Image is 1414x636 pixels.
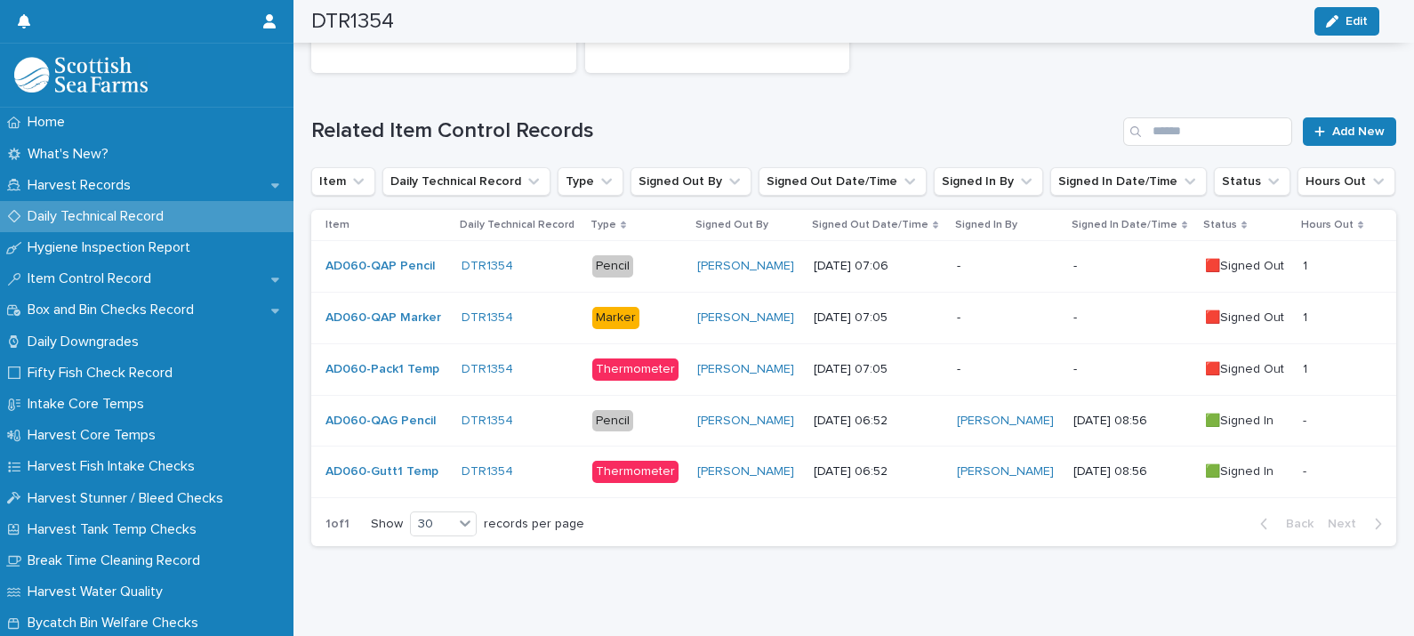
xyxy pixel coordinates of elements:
[1073,414,1192,429] p: [DATE] 08:56
[460,215,574,235] p: Daily Technical Record
[1073,310,1192,326] p: -
[814,310,943,326] p: [DATE] 07:05
[814,414,943,429] p: [DATE] 06:52
[20,239,205,256] p: Hygiene Inspection Report
[1303,307,1311,326] p: 1
[462,362,513,377] a: DTR1354
[325,310,441,326] a: AD060-QAP Marker
[1073,464,1192,479] p: [DATE] 08:56
[814,464,943,479] p: [DATE] 06:52
[462,259,513,274] a: DTR1354
[1050,167,1207,196] button: Signed In Date/Time
[20,427,170,444] p: Harvest Core Temps
[957,414,1054,429] a: [PERSON_NAME]
[311,241,1396,293] tr: AD060-QAP Pencil DTR1354 Pencil[PERSON_NAME] [DATE] 07:06--🟥Signed Out11
[382,167,550,196] button: Daily Technical Record
[462,310,513,326] a: DTR1354
[325,215,349,235] p: Item
[1314,7,1379,36] button: Edit
[311,167,375,196] button: Item
[325,464,438,479] a: AD060-Gutt1 Temp
[1346,15,1368,28] span: Edit
[1073,259,1192,274] p: -
[20,114,79,131] p: Home
[1303,358,1311,377] p: 1
[20,270,165,287] p: Item Control Record
[1203,215,1237,235] p: Status
[592,307,639,329] div: Marker
[325,414,436,429] a: AD060-QAG Pencil
[697,259,794,274] a: [PERSON_NAME]
[462,464,513,479] a: DTR1354
[697,414,794,429] a: [PERSON_NAME]
[592,255,633,278] div: Pencil
[1205,310,1289,326] p: 🟥Signed Out
[20,615,213,632] p: Bycatch Bin Welfare Checks
[311,343,1396,395] tr: AD060-Pack1 Temp DTR1354 Thermometer[PERSON_NAME] [DATE] 07:05--🟥Signed Out11
[311,447,1396,498] tr: AD060-Gutt1 Temp DTR1354 Thermometer[PERSON_NAME] [DATE] 06:52[PERSON_NAME] [DATE] 08:56🟩Signed In--
[1246,516,1321,532] button: Back
[1303,117,1396,146] a: Add New
[957,362,1059,377] p: -
[1205,259,1289,274] p: 🟥Signed Out
[1214,167,1290,196] button: Status
[311,395,1396,447] tr: AD060-QAG Pencil DTR1354 Pencil[PERSON_NAME] [DATE] 06:52[PERSON_NAME] [DATE] 08:56🟩Signed In--
[371,517,403,532] p: Show
[20,490,237,507] p: Harvest Stunner / Bleed Checks
[341,25,546,62] div: Items Signed Out
[814,362,943,377] p: [DATE] 07:05
[20,396,158,413] p: Intake Core Temps
[462,414,513,429] a: DTR1354
[934,167,1043,196] button: Signed In By
[20,521,211,538] p: Harvest Tank Temp Checks
[955,215,1017,235] p: Signed In By
[1328,518,1367,530] span: Next
[20,146,123,163] p: What's New?
[759,167,927,196] button: Signed Out Date/Time
[311,118,1116,144] h1: Related Item Control Records
[311,503,364,546] p: 1 of 1
[325,362,439,377] a: AD060-Pack1 Temp
[697,362,794,377] a: [PERSON_NAME]
[592,410,633,432] div: Pencil
[411,515,454,534] div: 30
[957,259,1059,274] p: -
[957,310,1059,326] p: -
[311,292,1396,343] tr: AD060-QAP Marker DTR1354 Marker[PERSON_NAME] [DATE] 07:05--🟥Signed Out11
[1303,461,1310,479] p: -
[697,464,794,479] a: [PERSON_NAME]
[1073,362,1192,377] p: -
[484,517,584,532] p: records per page
[311,9,394,35] h2: DTR1354
[812,215,928,235] p: Signed Out Date/Time
[325,259,435,274] a: AD060-QAP Pencil
[558,167,623,196] button: Type
[1205,414,1289,429] p: 🟩Signed In
[1275,518,1314,530] span: Back
[1072,215,1177,235] p: Signed In Date/Time
[591,215,616,235] p: Type
[20,365,187,382] p: Fifty Fish Check Record
[1303,255,1311,274] p: 1
[14,57,148,93] img: mMrefqRFQpe26GRNOUkG
[631,167,751,196] button: Signed Out By
[1123,117,1292,146] input: Search
[697,310,794,326] a: [PERSON_NAME]
[1332,125,1385,138] span: Add New
[1205,362,1289,377] p: 🟥Signed Out
[1301,215,1354,235] p: Hours Out
[1303,410,1310,429] p: -
[1298,167,1395,196] button: Hours Out
[20,334,153,350] p: Daily Downgrades
[20,458,209,475] p: Harvest Fish Intake Checks
[592,358,679,381] div: Thermometer
[20,208,178,225] p: Daily Technical Record
[615,25,820,62] div: Items Signed In
[20,177,145,194] p: Harvest Records
[695,215,768,235] p: Signed Out By
[20,302,208,318] p: Box and Bin Checks Record
[20,584,177,600] p: Harvest Water Quality
[1205,464,1289,479] p: 🟩Signed In
[1321,516,1396,532] button: Next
